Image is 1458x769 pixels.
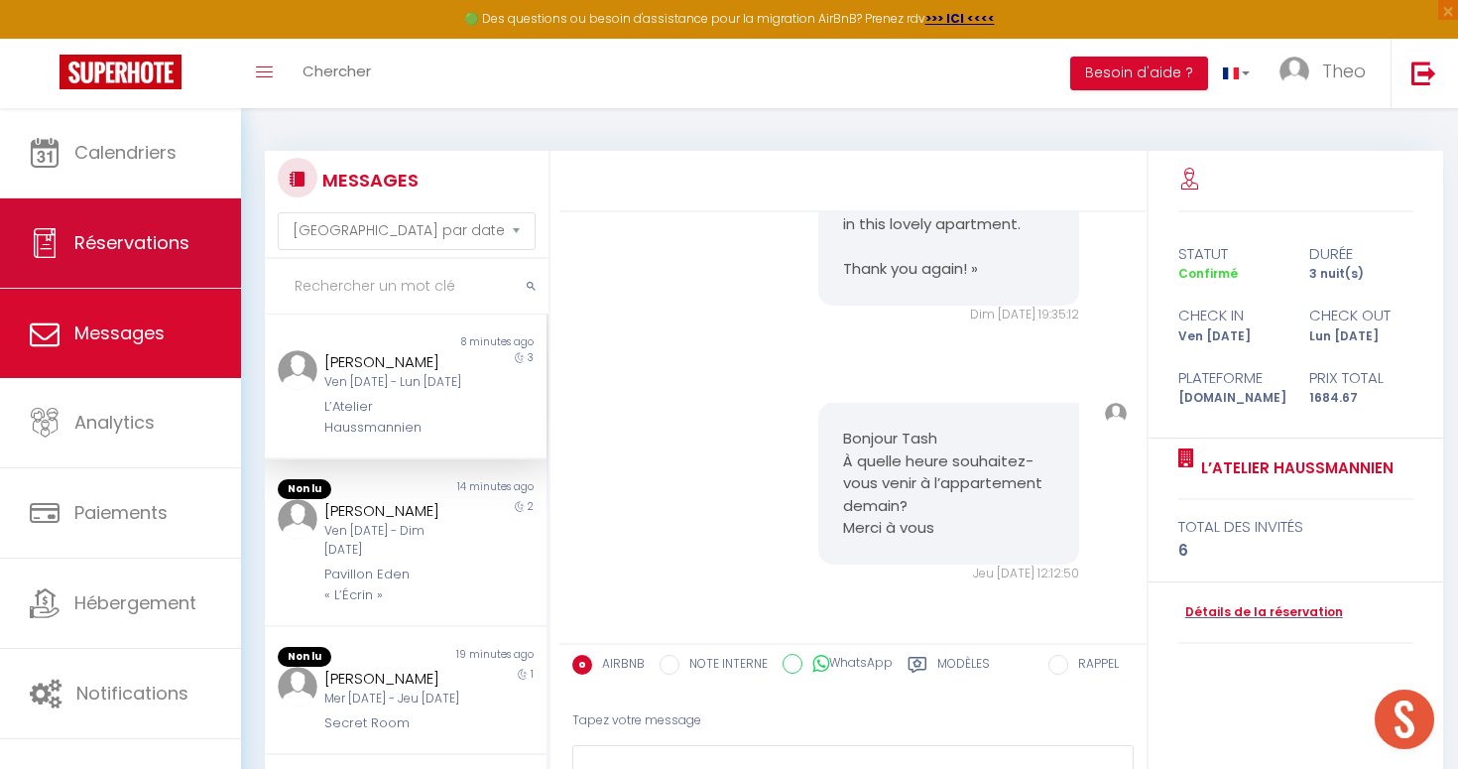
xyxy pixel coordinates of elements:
[1178,539,1414,563] div: 6
[1375,690,1434,749] div: Ouvrir le chat
[303,61,371,81] span: Chercher
[324,499,463,523] div: [PERSON_NAME]
[324,713,463,733] div: Secret Room
[265,259,548,315] input: Rechercher un mot clé
[572,697,1134,745] div: Tapez votre message
[1194,456,1394,480] a: L’Atelier Haussmannien
[843,428,1054,540] pre: Bonjour Tash À quelle heure souhaitez-vous venir à l’appartement demain? Merci à vous
[324,373,463,392] div: Ven [DATE] - Lun [DATE]
[1178,265,1238,282] span: Confirmé
[592,655,645,677] label: AIRBNB
[60,55,182,89] img: Super Booking
[324,565,463,605] div: Pavillon Eden « L’Écrin »
[76,681,188,705] span: Notifications
[925,10,995,27] a: >>> ICI <<<<
[278,479,331,499] span: Non lu
[324,667,463,691] div: [PERSON_NAME]
[1178,515,1414,539] div: total des invités
[1296,242,1427,266] div: durée
[937,655,990,680] label: Modèles
[324,522,463,560] div: Ven [DATE] - Dim [DATE]
[1165,389,1296,408] div: [DOMAIN_NAME]
[802,654,893,676] label: WhatsApp
[317,158,419,202] h3: MESSAGES
[1265,39,1391,108] a: ... Theo
[406,479,547,499] div: 14 minutes ago
[1165,242,1296,266] div: statut
[528,499,534,514] span: 2
[288,39,386,108] a: Chercher
[324,397,463,438] div: L’Atelier Haussmannien
[74,590,196,615] span: Hébergement
[1070,57,1208,90] button: Besoin d'aide ?
[278,350,317,390] img: ...
[1296,304,1427,327] div: check out
[74,320,165,345] span: Messages
[324,690,463,708] div: Mer [DATE] - Jeu [DATE]
[1068,655,1119,677] label: RAPPEL
[1165,304,1296,327] div: check in
[1296,389,1427,408] div: 1684.67
[818,565,1079,583] div: Jeu [DATE] 12:12:50
[278,499,317,539] img: ...
[406,334,547,350] div: 8 minutes ago
[324,350,463,374] div: [PERSON_NAME]
[1105,403,1127,425] img: ...
[818,306,1079,324] div: Dim [DATE] 19:35:12
[278,647,331,667] span: Non lu
[74,140,177,165] span: Calendriers
[528,350,534,365] span: 3
[1178,603,1343,622] a: Détails de la réservation
[1322,59,1366,83] span: Theo
[531,667,534,682] span: 1
[1279,57,1309,86] img: ...
[406,647,547,667] div: 19 minutes ago
[1296,366,1427,390] div: Prix total
[1411,61,1436,85] img: logout
[1296,327,1427,346] div: Lun [DATE]
[1165,366,1296,390] div: Plateforme
[679,655,768,677] label: NOTE INTERNE
[74,230,189,255] span: Réservations
[74,410,155,435] span: Analytics
[278,667,317,706] img: ...
[1296,265,1427,284] div: 3 nuit(s)
[74,500,168,525] span: Paiements
[1165,327,1296,346] div: Ven [DATE]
